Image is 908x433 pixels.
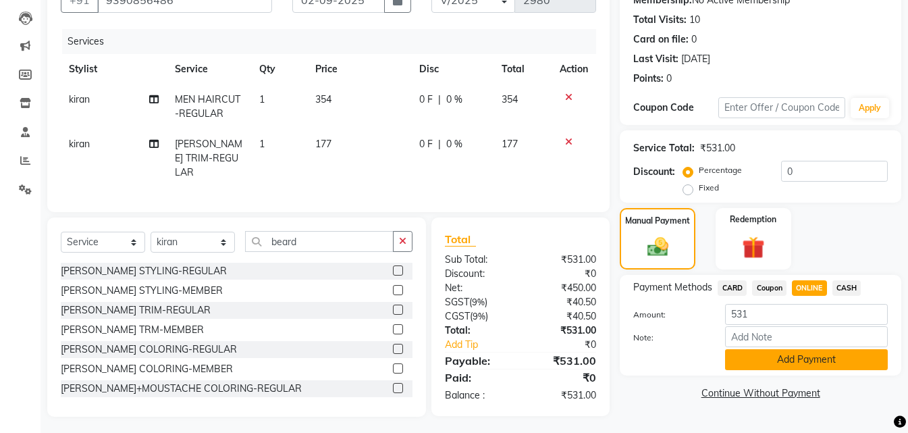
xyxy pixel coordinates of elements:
div: Balance : [435,388,520,403]
th: Service [167,54,251,84]
label: Manual Payment [625,215,690,227]
th: Price [307,54,411,84]
th: Action [552,54,596,84]
span: Total [445,232,476,247]
span: 354 [315,93,331,105]
div: Coupon Code [633,101,718,115]
div: Services [62,29,606,54]
div: Service Total: [633,141,695,155]
div: 0 [666,72,672,86]
a: Add Tip [435,338,535,352]
a: Continue Without Payment [622,386,899,401]
label: Amount: [623,309,715,321]
span: 177 [502,138,518,150]
div: Discount: [435,267,520,281]
span: ONLINE [792,280,827,296]
div: ₹40.50 [520,295,606,309]
span: 1 [259,93,265,105]
div: Points: [633,72,664,86]
th: Stylist [61,54,167,84]
label: Percentage [699,164,742,176]
span: MEN HAIRCUT-REGULAR [175,93,240,120]
label: Note: [623,332,715,344]
span: 177 [315,138,331,150]
span: CASH [832,280,861,296]
th: Qty [251,54,307,84]
div: ₹40.50 [520,309,606,324]
input: Search or Scan [245,231,394,252]
div: [PERSON_NAME] COLORING-MEMBER [61,362,233,376]
span: Coupon [752,280,786,296]
div: ( ) [435,309,520,324]
span: 0 % [446,137,462,151]
div: ₹531.00 [520,353,606,369]
span: 0 F [419,137,433,151]
span: Payment Methods [633,280,712,295]
div: Discount: [633,165,675,179]
img: _cash.svg [641,235,675,259]
button: Apply [851,98,889,118]
div: ₹0 [520,370,606,386]
div: [PERSON_NAME]+MOUSTACHE COLORING-REGULAR [61,382,302,396]
th: Disc [411,54,493,84]
div: [DATE] [681,52,710,66]
div: [PERSON_NAME] STYLING-REGULAR [61,264,227,278]
div: Paid: [435,370,520,386]
span: [PERSON_NAME] TRIM-REGULAR [175,138,242,178]
span: 0 % [446,93,462,107]
input: Enter Offer / Coupon Code [718,97,845,118]
span: kiran [69,93,90,105]
th: Total [493,54,552,84]
div: Sub Total: [435,253,520,267]
div: Last Visit: [633,52,678,66]
div: ₹531.00 [520,253,606,267]
div: ₹0 [535,338,606,352]
div: 0 [691,32,697,47]
span: kiran [69,138,90,150]
div: ₹0 [520,267,606,281]
div: Card on file: [633,32,689,47]
div: [PERSON_NAME] TRM-MEMBER [61,323,204,337]
div: [PERSON_NAME] COLORING-REGULAR [61,342,237,357]
div: Total: [435,324,520,338]
label: Redemption [730,213,776,226]
div: Total Visits: [633,13,687,27]
input: Add Note [725,326,888,347]
div: ₹531.00 [520,388,606,403]
span: 9% [472,297,485,307]
span: | [438,137,441,151]
div: ( ) [435,295,520,309]
span: CARD [718,280,747,296]
span: | [438,93,441,107]
span: 354 [502,93,518,105]
button: Add Payment [725,349,888,370]
span: 1 [259,138,265,150]
label: Fixed [699,182,719,194]
span: 9% [473,311,485,322]
img: _gift.svg [735,234,772,261]
div: [PERSON_NAME] STYLING-MEMBER [61,284,223,298]
div: [PERSON_NAME] TRIM-REGULAR [61,303,211,317]
div: 10 [689,13,700,27]
div: ₹450.00 [520,281,606,295]
span: 0 F [419,93,433,107]
div: Payable: [435,353,520,369]
span: SGST [445,296,469,308]
span: CGST [445,310,470,322]
div: Net: [435,281,520,295]
input: Amount [725,304,888,325]
div: ₹531.00 [520,324,606,338]
div: ₹531.00 [700,141,735,155]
